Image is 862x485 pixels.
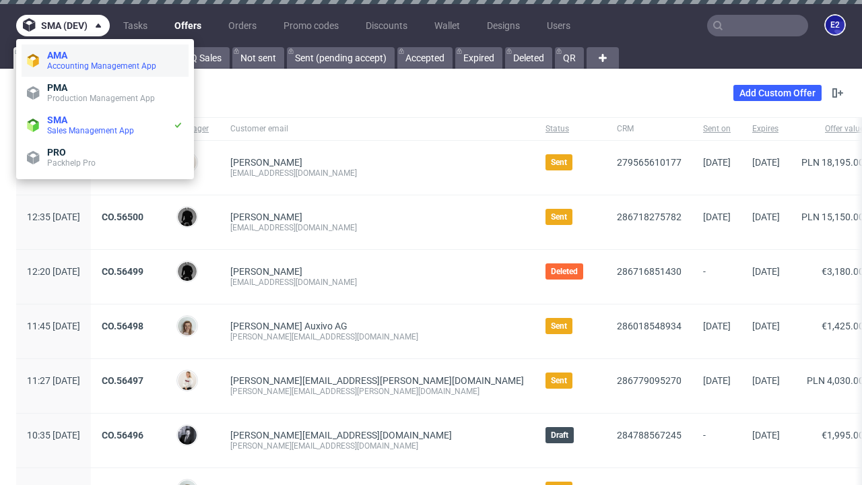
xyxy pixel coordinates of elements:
[230,222,524,233] div: [EMAIL_ADDRESS][DOMAIN_NAME]
[230,441,524,451] div: [PERSON_NAME][EMAIL_ADDRESS][DOMAIN_NAME]
[505,47,552,69] a: Deleted
[27,375,80,386] span: 11:27 [DATE]
[47,126,134,135] span: Sales Management App
[752,123,780,135] span: Expires
[178,262,197,281] img: Dawid Urbanowicz
[22,77,189,109] a: PMAProduction Management App
[230,123,524,135] span: Customer email
[180,47,230,69] a: IQ Sales
[178,317,197,335] img: Monika Poźniak
[752,321,780,331] span: [DATE]
[551,375,567,386] span: Sent
[230,266,302,277] a: [PERSON_NAME]
[230,157,302,168] a: [PERSON_NAME]
[617,430,682,441] a: 284788567245
[617,212,682,222] a: 286718275782
[455,47,502,69] a: Expired
[102,266,143,277] a: CO.56499
[479,15,528,36] a: Designs
[47,61,156,71] span: Accounting Management App
[551,266,578,277] span: Deleted
[275,15,347,36] a: Promo codes
[220,15,265,36] a: Orders
[752,375,780,386] span: [DATE]
[703,123,731,135] span: Sent on
[13,47,52,69] a: All
[232,47,284,69] a: Not sent
[358,15,416,36] a: Discounts
[27,321,80,331] span: 11:45 [DATE]
[230,168,524,179] div: [EMAIL_ADDRESS][DOMAIN_NAME]
[27,212,80,222] span: 12:35 [DATE]
[551,321,567,331] span: Sent
[41,21,88,30] span: sma (dev)
[703,157,731,168] span: [DATE]
[555,47,584,69] a: QR
[47,94,155,103] span: Production Management App
[47,50,67,61] span: AMA
[617,321,682,331] a: 286018548934
[703,430,731,451] span: -
[27,266,80,277] span: 12:20 [DATE]
[47,115,67,125] span: SMA
[551,212,567,222] span: Sent
[102,321,143,331] a: CO.56498
[230,321,347,331] a: [PERSON_NAME] Auxivo AG
[47,158,96,168] span: Packhelp Pro
[826,15,844,34] figcaption: e2
[230,375,524,386] span: [PERSON_NAME][EMAIL_ADDRESS][PERSON_NAME][DOMAIN_NAME]
[178,207,197,226] img: Dawid Urbanowicz
[102,212,143,222] a: CO.56500
[703,212,731,222] span: [DATE]
[27,430,80,441] span: 10:35 [DATE]
[539,15,578,36] a: Users
[102,430,143,441] a: CO.56496
[115,15,156,36] a: Tasks
[733,85,822,101] a: Add Custom Offer
[230,331,524,342] div: [PERSON_NAME][EMAIL_ADDRESS][DOMAIN_NAME]
[287,47,395,69] a: Sent (pending accept)
[703,375,731,386] span: [DATE]
[617,157,682,168] a: 279565610177
[545,123,595,135] span: Status
[752,212,780,222] span: [DATE]
[551,430,568,441] span: Draft
[426,15,468,36] a: Wallet
[617,266,682,277] a: 286716851430
[47,147,66,158] span: PRO
[703,266,731,288] span: -
[166,15,209,36] a: Offers
[617,123,682,135] span: CRM
[22,141,189,174] a: PROPackhelp Pro
[230,277,524,288] div: [EMAIL_ADDRESS][DOMAIN_NAME]
[47,82,67,93] span: PMA
[230,430,452,441] span: [PERSON_NAME][EMAIL_ADDRESS][DOMAIN_NAME]
[752,266,780,277] span: [DATE]
[752,430,780,441] span: [DATE]
[551,157,567,168] span: Sent
[22,44,189,77] a: AMAAccounting Management App
[230,212,302,222] a: [PERSON_NAME]
[397,47,453,69] a: Accepted
[178,426,197,445] img: Philippe Dubuy
[752,157,780,168] span: [DATE]
[703,321,731,331] span: [DATE]
[102,375,143,386] a: CO.56497
[178,371,197,390] img: Mari Fok
[617,375,682,386] a: 286779095270
[230,386,524,397] div: [PERSON_NAME][EMAIL_ADDRESS][PERSON_NAME][DOMAIN_NAME]
[16,15,110,36] button: sma (dev)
